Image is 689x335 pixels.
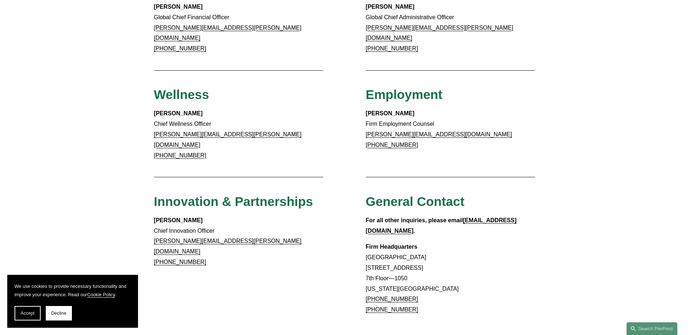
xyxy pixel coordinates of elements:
span: Decline [51,311,66,316]
p: Global Chief Administrative Officer [366,2,535,54]
a: [EMAIL_ADDRESS][DOMAIN_NAME] [366,217,516,234]
strong: . [413,228,415,234]
a: [PHONE_NUMBER] [154,259,206,265]
button: Accept [15,306,41,320]
a: [PHONE_NUMBER] [366,45,418,51]
a: [PHONE_NUMBER] [154,152,206,158]
strong: Firm Headquarters [366,244,417,250]
p: [GEOGRAPHIC_DATA] [STREET_ADDRESS] 7th Floor—1050 [US_STATE][GEOGRAPHIC_DATA] [366,242,535,315]
a: Cookie Policy [87,292,115,297]
span: Accept [21,311,35,316]
a: [PHONE_NUMBER] [366,142,418,148]
a: [PERSON_NAME][EMAIL_ADDRESS][PERSON_NAME][DOMAIN_NAME] [154,238,301,255]
strong: For all other inquiries, please email [366,217,463,223]
a: Search this site [627,322,677,335]
p: Chief Wellness Officer [154,108,324,161]
button: Decline [46,306,72,320]
p: Firm Employment Counsel [366,108,535,150]
a: [PERSON_NAME][EMAIL_ADDRESS][DOMAIN_NAME] [366,131,512,137]
p: Global Chief Financial Officer [154,2,324,54]
a: [PERSON_NAME][EMAIL_ADDRESS][PERSON_NAME][DOMAIN_NAME] [154,131,301,148]
a: [PHONE_NUMBER] [154,45,206,51]
a: [PHONE_NUMBER] [366,296,418,302]
a: [PERSON_NAME][EMAIL_ADDRESS][PERSON_NAME][DOMAIN_NAME] [154,25,301,41]
p: We use cookies to provide necessary functionality and improve your experience. Read our . [15,282,131,299]
strong: [PERSON_NAME] [366,110,414,116]
strong: [PERSON_NAME] [154,217,203,223]
span: Employment [366,87,442,102]
strong: [PERSON_NAME] [366,4,414,10]
a: [PHONE_NUMBER] [366,306,418,313]
span: Wellness [154,87,209,102]
a: [PERSON_NAME][EMAIL_ADDRESS][PERSON_NAME][DOMAIN_NAME] [366,25,513,41]
span: Innovation & Partnerships [154,194,313,208]
p: Chief Innovation Officer [154,215,324,268]
strong: [PERSON_NAME] [154,4,203,10]
strong: [PERSON_NAME] [154,110,203,116]
section: Cookie banner [7,275,138,328]
span: General Contact [366,194,465,208]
